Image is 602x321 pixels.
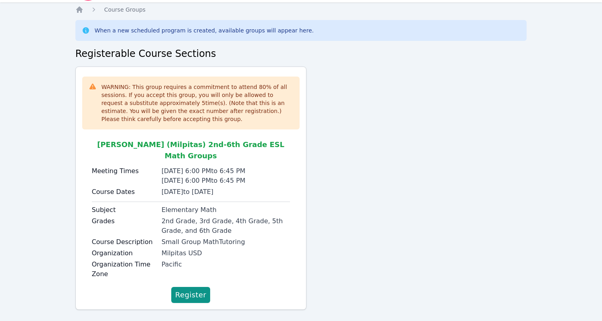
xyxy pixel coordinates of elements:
div: 2nd Grade, 3rd Grade, 4th Grade, 5th Grade, and 6th Grade [162,216,290,236]
span: [PERSON_NAME] (Milpitas) 2nd-6th Grade ESL Math Groups [97,140,284,160]
div: Pacific [162,260,290,269]
h2: Registerable Course Sections [75,47,527,60]
div: Milpitas USD [162,248,290,258]
div: [DATE] 6:00 PM to 6:45 PM [162,176,290,186]
label: Organization [92,248,157,258]
label: Subject [92,205,157,215]
button: Register [171,287,211,303]
nav: Breadcrumb [75,6,527,14]
span: Register [175,289,207,301]
label: Meeting Times [92,166,157,176]
span: Course Groups [104,6,146,13]
label: Course Description [92,237,157,247]
label: Grades [92,216,157,226]
label: Organization Time Zone [92,260,157,279]
div: [DATE] 6:00 PM to 6:45 PM [162,166,290,176]
label: Course Dates [92,187,157,197]
div: WARNING: This group requires a commitment to attend 80 % of all sessions. If you accept this grou... [101,83,293,123]
div: Small Group MathTutoring [162,237,290,247]
div: [DATE] to [DATE] [162,187,290,197]
div: When a new scheduled program is created, available groups will appear here. [95,26,314,34]
a: Course Groups [104,6,146,14]
div: Elementary Math [162,205,290,215]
